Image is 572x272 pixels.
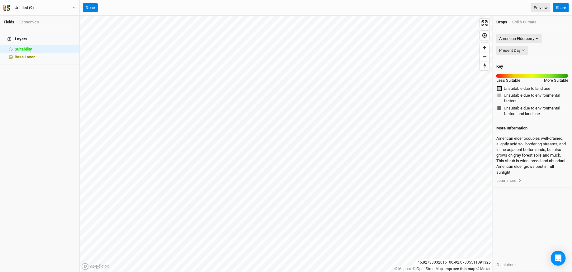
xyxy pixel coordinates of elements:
button: Zoom in [480,43,489,52]
span: Unsuitable due to environmental factors and land use [504,105,567,117]
span: Unsuitable due to environmental factors [504,93,567,104]
a: Preview [531,3,551,12]
span: Suitability [15,47,32,51]
button: Disclaimer [496,261,516,268]
div: Soil & Climate [512,19,537,25]
div: Untitled (9) [15,5,34,11]
div: Present Day [499,47,521,54]
div: Crops [496,19,507,25]
div: American Elderberry [499,36,534,42]
span: Base Layer [15,55,35,59]
button: Enter fullscreen [480,19,489,28]
span: Unsuitable due to land use [504,86,550,91]
h4: Key [496,64,503,69]
button: Reset bearing to north [480,61,489,70]
div: Less Suitable [496,78,520,83]
a: OpenStreetMap [413,267,443,271]
div: Base Layer [15,55,76,60]
div: More Suitable [544,78,568,83]
button: Untitled (9) [3,4,76,11]
button: Done [83,3,98,12]
button: American Elderberry [496,34,542,43]
div: Suitability [15,47,76,52]
button: Share [553,3,569,12]
button: Zoom out [480,52,489,61]
div: Economics [19,19,39,25]
div: American elder occupies well-drained, slightly acid soil bordering streams, and in the adjacent b... [496,133,568,178]
div: 46.82733032016100 , -92.07335511091325 [416,259,492,266]
h4: More Information [496,126,568,131]
a: Fields [4,20,14,24]
h4: Layers [4,33,76,45]
a: Improve this map [445,267,475,271]
button: Find my location [480,31,489,40]
a: Mapbox [395,267,412,271]
a: Mapbox logo [82,263,109,270]
a: Learn more [496,178,568,183]
a: Maxar [476,267,491,271]
div: Open Intercom Messenger [551,251,566,266]
button: Present Day [496,46,528,55]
